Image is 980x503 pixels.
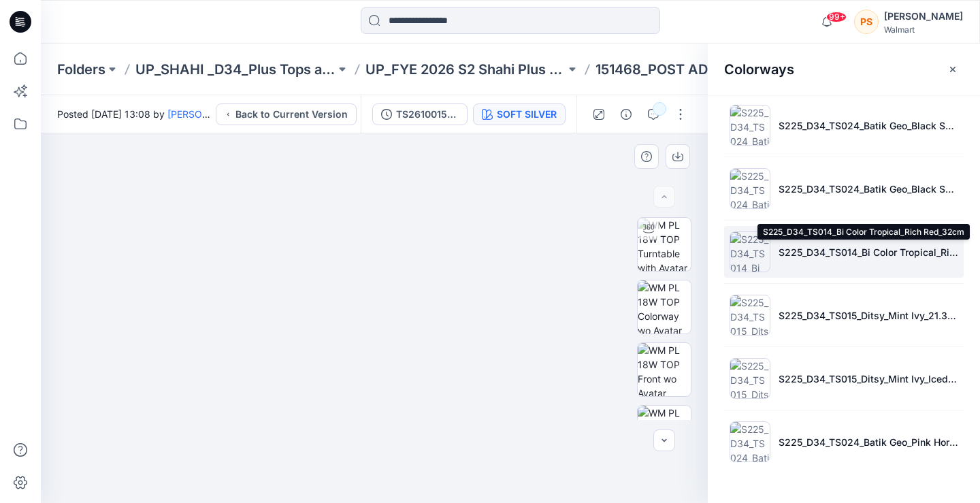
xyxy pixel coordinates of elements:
p: S225_D34_TS024_Batik Geo_Pink Horizon_64cn [779,435,958,449]
a: UP_SHAHI _D34_Plus Tops and Dresses [135,60,336,79]
div: [PERSON_NAME] [884,8,963,25]
div: SOFT SILVER [497,107,557,122]
button: Back to Current Version [216,103,357,125]
div: Walmart [884,25,963,35]
img: S225_D34_TS015_Ditsy_Mint Ivy_Iced Pear_21.33cm [730,358,770,399]
img: WM PL 18W TOP Front wo Avatar [638,343,691,396]
span: 99+ [826,12,847,22]
p: S225_D34_TS024_Batik Geo_Black Soot_64cm 1 [779,182,958,196]
span: Posted [DATE] 13:08 by [57,107,216,121]
img: S225_D34_TS014_Bi Color Tropical_Rich Red_32cm [730,231,770,272]
button: Details [615,103,637,125]
h2: Colorways [724,61,794,78]
img: S225_D34_TS015_Ditsy_Mint Ivy_21.33cm [730,295,770,336]
p: S225_D34_TS014_Bi Color Tropical_Rich Red_32cm [779,245,958,259]
a: Folders [57,60,105,79]
img: S225_D34_TS024_Batik Geo_Black Soot_64cm 1 [730,168,770,209]
p: S225_D34_TS015_Ditsy_Mint Ivy_21.33cm [779,308,958,323]
div: TS26100151468-WALMART-SIZE-1X- ([DATE]) [396,107,459,122]
img: S225_D34_TS024_Batik Geo_Black Soot_64cm [730,105,770,146]
button: SOFT SILVER [473,103,566,125]
img: WM PL 18W TOP Turntable with Avatar [638,218,691,271]
div: PS [854,10,879,34]
p: S225_D34_TS015_Ditsy_Mint Ivy_Iced Pear_21.33cm [779,372,958,386]
button: TS26100151468-WALMART-SIZE-1X- ([DATE]) [372,103,468,125]
img: WM PL 18W TOP Colorway wo Avatar [638,280,691,334]
p: S225_D34_TS024_Batik Geo_Black Soot_64cm [779,118,958,133]
img: S225_D34_TS024_Batik Geo_Pink Horizon_64cn [730,421,770,462]
a: UP_FYE 2026 S2 Shahi Plus Tops Sweaters Dresses [365,60,566,79]
img: WM PL 18W TOP Back wo Avatar [638,406,691,459]
a: [PERSON_NAME] [167,108,244,120]
p: 151468_POST ADM_PUFF SLEEVE TOP [595,60,796,79]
